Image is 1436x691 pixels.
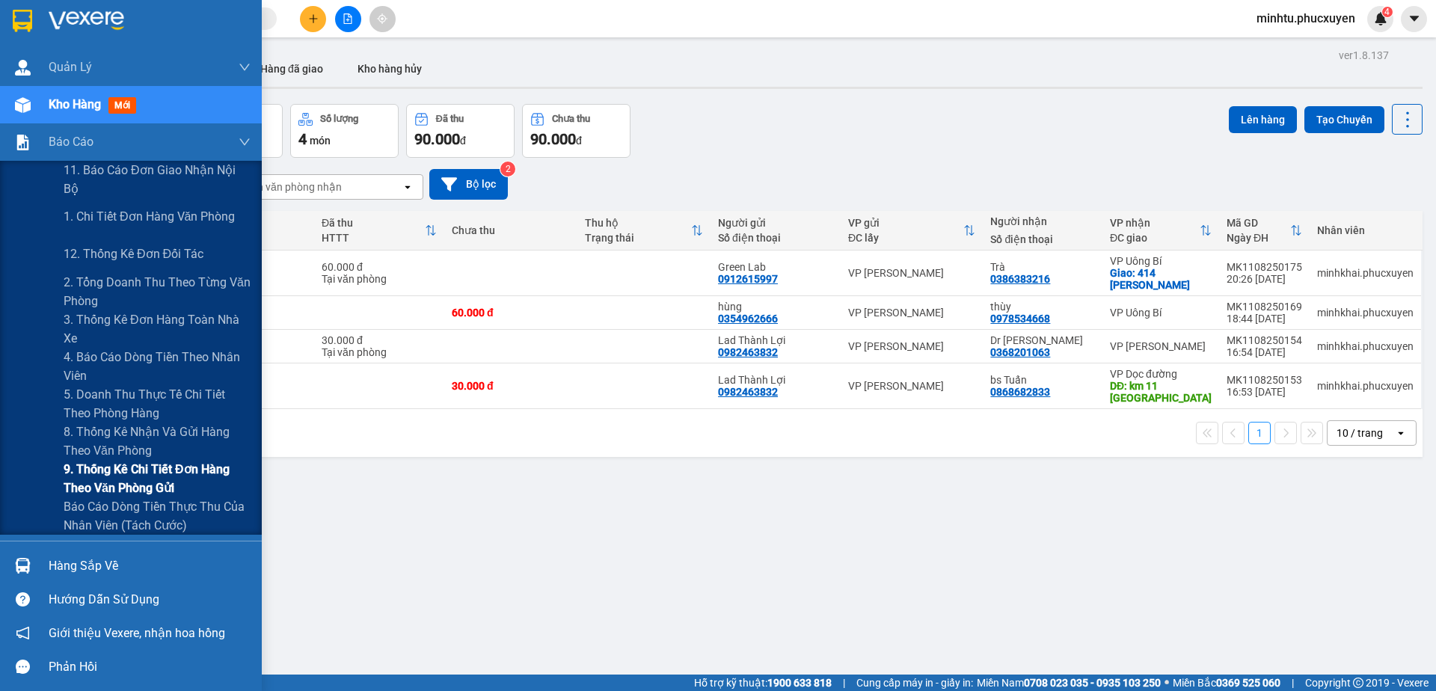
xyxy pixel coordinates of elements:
[1227,346,1302,358] div: 16:54 [DATE]
[1317,224,1414,236] div: Nhân viên
[1317,340,1414,352] div: minhkhai.phucxuyen
[402,181,414,193] svg: open
[694,675,832,691] span: Hỗ trợ kỹ thuật:
[377,13,387,24] span: aim
[990,334,1095,346] div: Dr Trang Nhung
[1219,211,1310,251] th: Toggle SortBy
[15,97,31,113] img: warehouse-icon
[990,301,1095,313] div: thùy
[64,460,251,497] span: 9. Thống kê chi tiết đơn hàng theo văn phòng gửi
[1024,677,1161,689] strong: 0708 023 035 - 0935 103 250
[718,261,833,273] div: Green Lab
[1110,232,1200,244] div: ĐC giao
[1395,427,1407,439] svg: open
[848,307,975,319] div: VP [PERSON_NAME]
[1110,340,1212,352] div: VP [PERSON_NAME]
[1374,12,1387,25] img: icon-new-feature
[1110,368,1212,380] div: VP Dọc đường
[1304,106,1384,133] button: Tạo Chuyến
[848,267,975,279] div: VP [PERSON_NAME]
[49,656,251,678] div: Phản hồi
[718,374,833,386] div: Lad Thành Lợi
[322,346,437,358] div: Tại văn phòng
[530,130,576,148] span: 90.000
[977,675,1161,691] span: Miền Nam
[1227,301,1302,313] div: MK1108250169
[1317,380,1414,392] div: minhkhai.phucxuyen
[452,224,570,236] div: Chưa thu
[1292,675,1294,691] span: |
[1339,47,1389,64] div: ver 1.8.137
[718,301,833,313] div: hùng
[49,132,93,151] span: Báo cáo
[1227,313,1302,325] div: 18:44 [DATE]
[856,675,973,691] span: Cung cấp máy in - giấy in:
[452,307,570,319] div: 60.000 đ
[300,6,326,32] button: plus
[64,207,235,226] span: 1. Chi tiết đơn hàng văn phòng
[239,179,342,194] div: Chọn văn phòng nhận
[64,497,251,535] span: Báo cáo Dòng tiền Thực thu của Nhân viên (Tách cước)
[64,423,251,460] span: 8. Thống kê nhận và gửi hàng theo văn phòng
[239,61,251,73] span: down
[990,273,1050,285] div: 0386383216
[452,380,570,392] div: 30.000 đ
[1110,217,1200,229] div: VP nhận
[990,215,1095,227] div: Người nhận
[1227,261,1302,273] div: MK1108250175
[13,10,32,32] img: logo-vxr
[239,136,251,148] span: down
[1353,678,1363,688] span: copyright
[848,217,963,229] div: VP gửi
[1110,380,1212,404] div: DĐ: km 11 Quảng Yên
[429,169,508,200] button: Bộ lọc
[64,385,251,423] span: 5. Doanh thu thực tế chi tiết theo phòng hàng
[414,130,460,148] span: 90.000
[1317,267,1414,279] div: minhkhai.phucxuyen
[15,60,31,76] img: warehouse-icon
[314,211,444,251] th: Toggle SortBy
[718,346,778,358] div: 0982463832
[406,104,515,158] button: Đã thu90.000đ
[460,135,466,147] span: đ
[1227,273,1302,285] div: 20:26 [DATE]
[358,63,422,75] span: Kho hàng hủy
[718,386,778,398] div: 0982463832
[64,245,203,263] span: 12. Thống kê đơn đối tác
[322,261,437,273] div: 60.000 đ
[718,334,833,346] div: Lad Thành Lợi
[436,114,464,124] div: Đã thu
[841,211,983,251] th: Toggle SortBy
[64,161,251,198] span: 11. Báo cáo đơn giao nhận nội bộ
[1227,217,1290,229] div: Mã GD
[718,273,778,285] div: 0912615997
[1408,12,1421,25] span: caret-down
[1227,374,1302,386] div: MK1108250153
[16,660,30,674] span: message
[1248,422,1271,444] button: 1
[49,97,101,111] span: Kho hàng
[49,589,251,611] div: Hướng dẫn sử dụng
[343,13,353,24] span: file-add
[1110,307,1212,319] div: VP Uông Bí
[1173,675,1280,691] span: Miền Bắc
[108,97,136,114] span: mới
[1102,211,1219,251] th: Toggle SortBy
[1337,426,1383,440] div: 10 / trang
[298,130,307,148] span: 4
[248,51,335,87] button: Hàng đã giao
[322,217,425,229] div: Đã thu
[718,313,778,325] div: 0354962666
[16,592,30,606] span: question-circle
[1165,680,1169,686] span: ⚪️
[335,6,361,32] button: file-add
[552,114,590,124] div: Chưa thu
[577,211,711,251] th: Toggle SortBy
[322,273,437,285] div: Tại văn phòng
[990,374,1095,386] div: bs Tuấn
[1384,7,1390,17] span: 4
[1227,334,1302,346] div: MK1108250154
[585,232,691,244] div: Trạng thái
[322,334,437,346] div: 30.000 đ
[1227,232,1290,244] div: Ngày ĐH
